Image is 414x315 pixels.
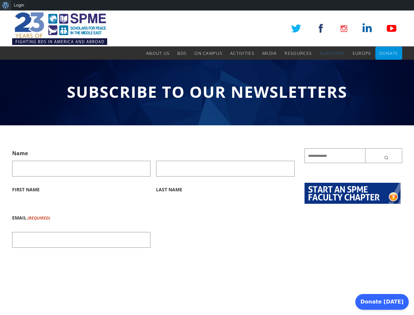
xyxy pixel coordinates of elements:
[194,50,222,56] span: On Campus
[27,206,50,229] span: (Required)
[146,50,169,56] span: About Us
[12,206,50,229] label: Email
[12,177,151,201] label: First Name
[379,50,398,56] span: Donate
[194,47,222,60] a: On Campus
[285,47,312,60] a: Resources
[67,81,347,102] span: Subscribe to Our Newsletters
[12,10,107,47] img: SPME
[285,50,312,56] span: Resources
[230,50,254,56] span: Activities
[262,47,277,60] a: Media
[320,50,345,56] span: Subscribe
[262,50,277,56] span: Media
[353,50,371,56] span: Europe
[230,47,254,60] a: Activities
[146,47,169,60] a: About Us
[320,47,345,60] a: Subscribe
[156,177,295,201] label: Last Name
[353,47,371,60] a: Europe
[379,47,398,60] a: Donate
[177,47,187,60] a: BDS
[12,148,28,158] legend: Name
[305,183,401,204] img: start-chapter2.png
[177,50,187,56] span: BDS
